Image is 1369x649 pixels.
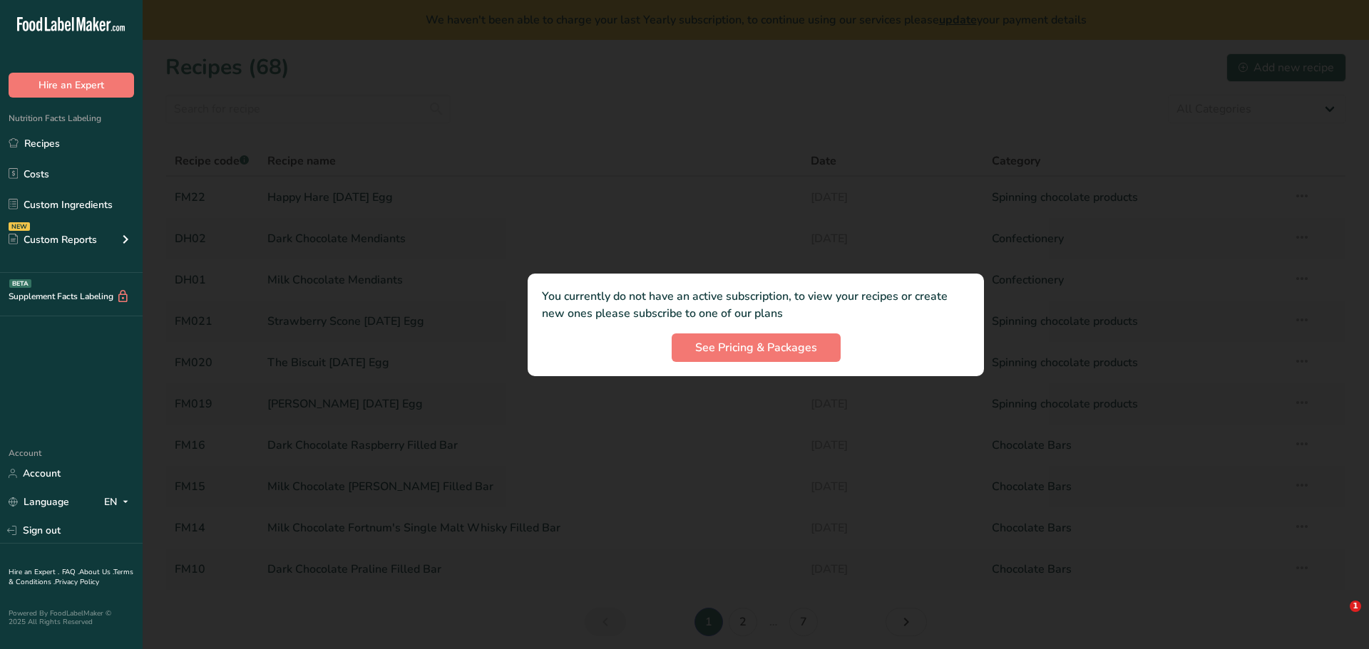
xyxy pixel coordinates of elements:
[9,279,31,288] div: BETA
[9,232,97,247] div: Custom Reports
[9,567,59,577] a: Hire an Expert .
[9,73,134,98] button: Hire an Expert
[1350,601,1361,612] span: 1
[55,577,99,587] a: Privacy Policy
[62,567,79,577] a: FAQ .
[9,222,30,231] div: NEW
[542,288,970,322] p: You currently do not have an active subscription, to view your recipes or create new ones please ...
[9,609,134,626] div: Powered By FoodLabelMaker © 2025 All Rights Reserved
[1321,601,1355,635] iframe: Intercom live chat
[9,489,69,514] a: Language
[9,567,133,587] a: Terms & Conditions .
[695,339,817,356] span: See Pricing & Packages
[672,333,841,362] button: See Pricing & Packages
[104,494,134,511] div: EN
[79,567,113,577] a: About Us .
